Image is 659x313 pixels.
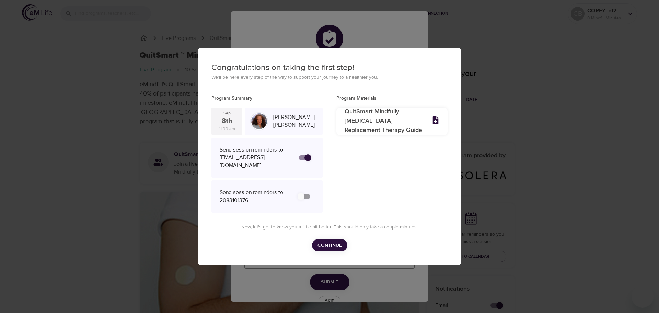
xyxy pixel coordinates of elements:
p: QuitSmart Mindfully [MEDICAL_DATA] Replacement Therapy Guide [345,107,424,135]
a: QuitSmart Mindfully [MEDICAL_DATA] Replacement Therapy Guide [336,108,448,135]
p: Now, let's get to know you a little bit better. This should only take a couple minutes. [220,224,439,231]
p: Program Materials [336,95,448,102]
div: Send session reminders to [EMAIL_ADDRESS][DOMAIN_NAME] [220,146,292,170]
div: Sep [223,110,231,116]
p: Congratulations on taking the first step! [211,62,448,74]
div: 8th [222,116,232,126]
p: Program Summary [211,95,323,102]
div: [PERSON_NAME] [PERSON_NAME] [270,111,320,132]
p: We’ll be here every step of the way to support your journey to a healthier you. [211,74,448,81]
button: Continue [312,239,347,252]
div: Send session reminders to 2083101376 [220,189,292,204]
span: Continue [317,241,342,250]
div: 11:00 am [219,126,235,132]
